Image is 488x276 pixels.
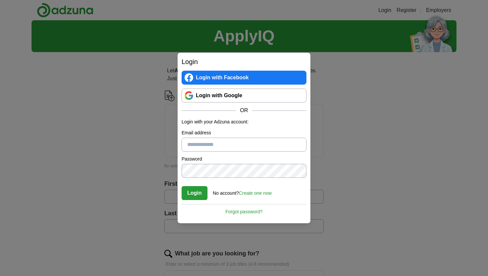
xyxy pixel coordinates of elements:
a: Login with Facebook [182,71,306,85]
a: Login with Google [182,89,306,103]
p: Login with your Adzuna account: [182,118,306,125]
div: No account? [213,186,272,197]
h2: Login [182,57,306,67]
button: Login [182,186,207,200]
label: Password [182,156,306,163]
a: Forgot password? [182,204,306,215]
span: OR [236,106,252,114]
a: Create one now [239,190,272,196]
label: Email address [182,129,306,136]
